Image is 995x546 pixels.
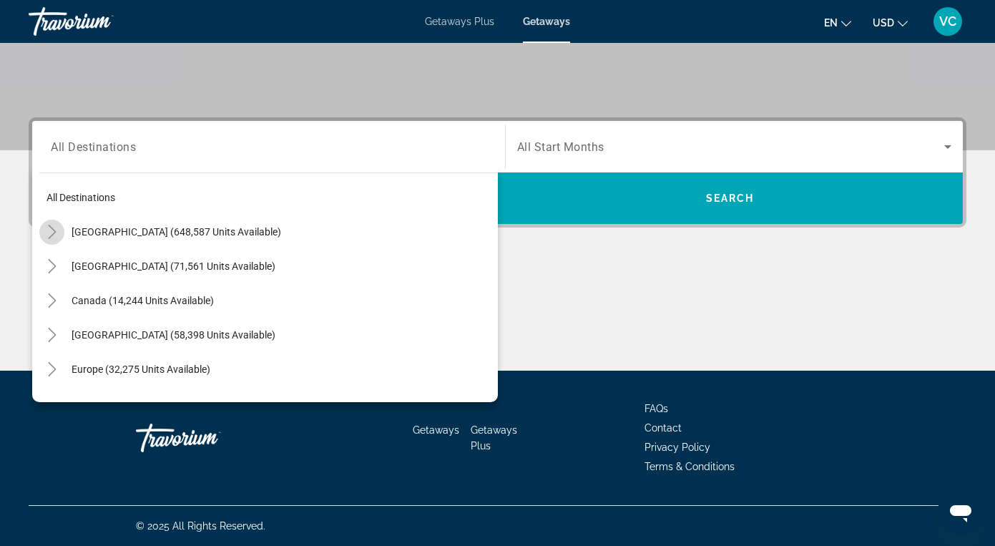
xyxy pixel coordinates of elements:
[64,219,498,245] button: [GEOGRAPHIC_DATA] (648,587 units available)
[929,6,966,36] button: User Menu
[72,260,275,272] span: [GEOGRAPHIC_DATA] (71,561 units available)
[39,391,64,416] button: Toggle Australia (2,550 units available)
[824,17,838,29] span: en
[425,16,494,27] a: Getaways Plus
[939,14,956,29] span: VC
[471,424,517,452] a: Getaways Plus
[64,288,498,313] button: Canada (14,244 units available)
[938,489,984,535] iframe: Button to launch messaging window
[39,185,498,210] button: All destinations
[72,226,281,238] span: [GEOGRAPHIC_DATA] (648,587 units available)
[644,403,668,414] a: FAQs
[644,442,710,453] a: Privacy Policy
[39,357,64,382] button: Toggle Europe (32,275 units available)
[51,140,136,153] span: All Destinations
[72,329,275,341] span: [GEOGRAPHIC_DATA] (58,398 units available)
[64,322,498,348] button: [GEOGRAPHIC_DATA] (58,398 units available)
[72,295,214,306] span: Canada (14,244 units available)
[32,121,963,224] div: Search widget
[29,3,172,40] a: Travorium
[498,172,964,224] button: Search
[39,288,64,313] button: Toggle Canada (14,244 units available)
[824,12,851,33] button: Change language
[39,220,64,245] button: Toggle United States (648,587 units available)
[64,356,498,382] button: Europe (32,275 units available)
[873,17,894,29] span: USD
[873,12,908,33] button: Change currency
[644,422,682,434] a: Contact
[136,520,265,532] span: © 2025 All Rights Reserved.
[64,253,498,279] button: [GEOGRAPHIC_DATA] (71,561 units available)
[39,254,64,279] button: Toggle Mexico (71,561 units available)
[64,391,498,416] button: Australia (2,550 units available)
[46,192,115,203] span: All destinations
[413,424,459,436] a: Getaways
[517,140,604,154] span: All Start Months
[706,192,755,204] span: Search
[39,323,64,348] button: Toggle Caribbean & Atlantic Islands (58,398 units available)
[644,461,735,472] a: Terms & Conditions
[72,364,210,375] span: Europe (32,275 units available)
[136,416,279,459] a: Travorium
[523,16,570,27] a: Getaways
